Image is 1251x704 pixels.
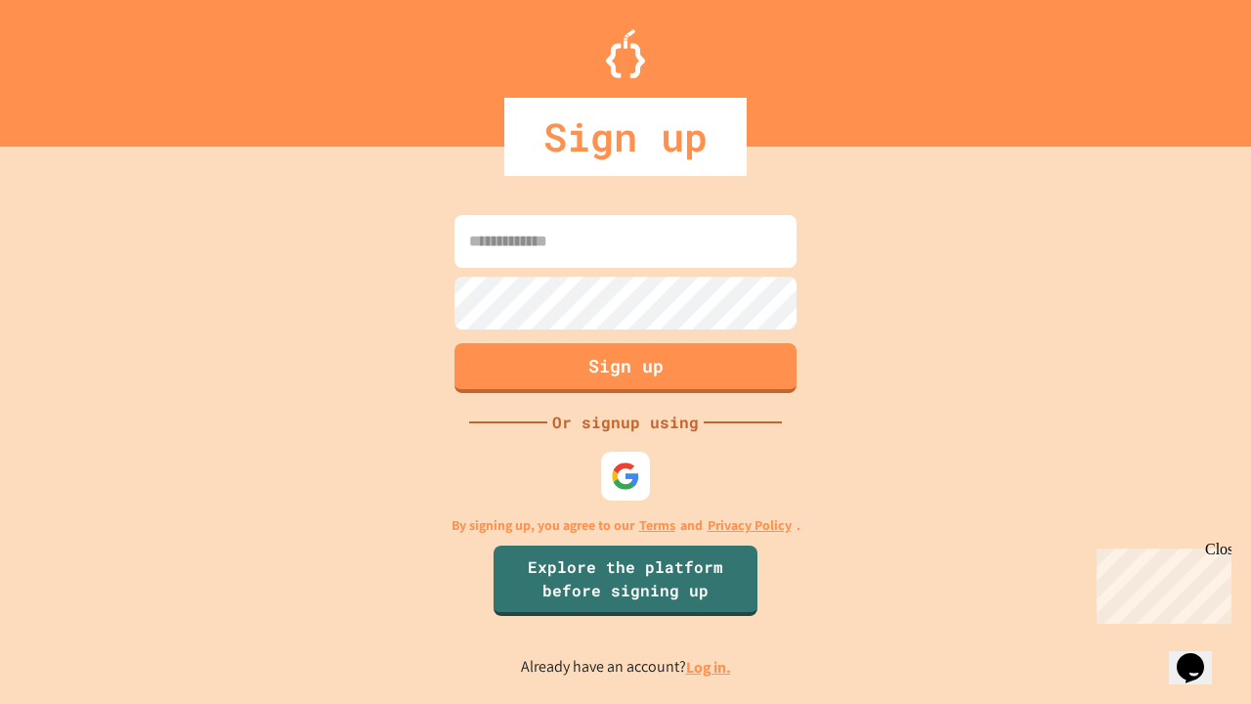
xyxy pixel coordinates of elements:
[708,515,792,536] a: Privacy Policy
[521,655,731,680] p: Already have an account?
[452,515,800,536] p: By signing up, you agree to our and .
[494,546,757,616] a: Explore the platform before signing up
[504,98,747,176] div: Sign up
[606,29,645,78] img: Logo.svg
[1089,541,1231,624] iframe: chat widget
[8,8,135,124] div: Chat with us now!Close
[454,343,797,393] button: Sign up
[547,411,704,434] div: Or signup using
[1169,626,1231,684] iframe: chat widget
[686,657,731,678] a: Log in.
[611,462,640,491] img: google-icon.svg
[639,515,675,536] a: Terms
